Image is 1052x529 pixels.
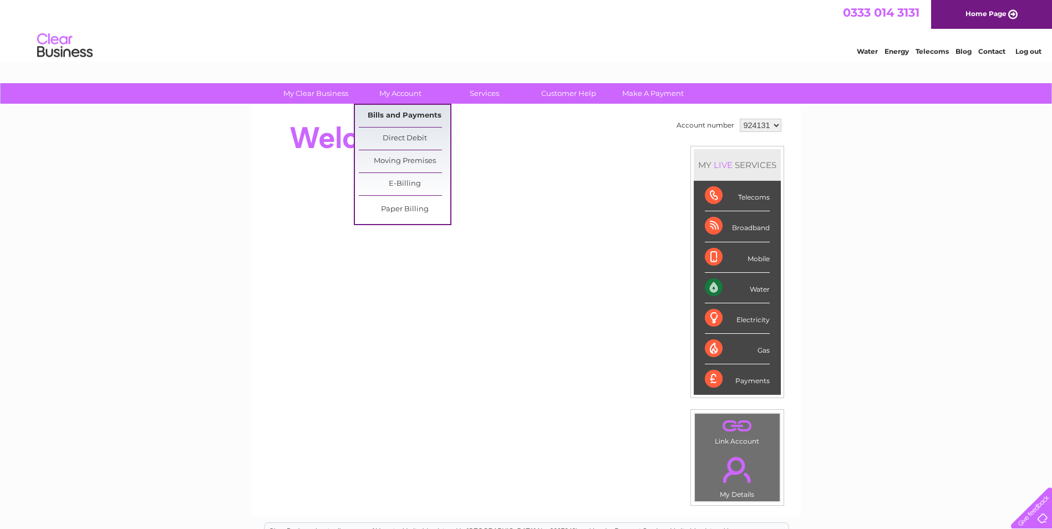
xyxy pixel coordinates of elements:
[270,83,362,104] a: My Clear Business
[712,160,735,170] div: LIVE
[705,181,770,211] div: Telecoms
[978,47,1005,55] a: Contact
[694,413,780,448] td: Link Account
[705,211,770,242] div: Broadband
[916,47,949,55] a: Telecoms
[705,273,770,303] div: Water
[439,83,530,104] a: Services
[359,150,450,172] a: Moving Premises
[359,105,450,127] a: Bills and Payments
[694,149,781,181] div: MY SERVICES
[705,364,770,394] div: Payments
[37,29,93,63] img: logo.png
[523,83,614,104] a: Customer Help
[1015,47,1041,55] a: Log out
[843,6,919,19] a: 0333 014 3131
[705,303,770,334] div: Electricity
[885,47,909,55] a: Energy
[694,447,780,502] td: My Details
[354,83,446,104] a: My Account
[857,47,878,55] a: Water
[359,173,450,195] a: E-Billing
[705,334,770,364] div: Gas
[359,128,450,150] a: Direct Debit
[674,116,737,135] td: Account number
[698,450,777,489] a: .
[359,199,450,221] a: Paper Billing
[607,83,699,104] a: Make A Payment
[956,47,972,55] a: Blog
[705,242,770,273] div: Mobile
[698,416,777,436] a: .
[265,6,789,54] div: Clear Business is a trading name of Verastar Limited (registered in [GEOGRAPHIC_DATA] No. 3667643...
